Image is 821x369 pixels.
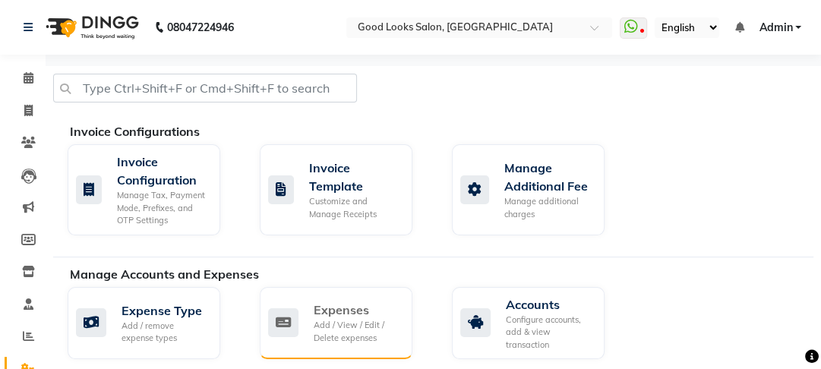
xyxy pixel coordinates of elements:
[506,314,592,352] div: Configure accounts, add & view transaction
[39,6,143,49] img: logo
[314,301,400,319] div: Expenses
[506,295,592,314] div: Accounts
[309,195,400,220] div: Customize and Manage Receipts
[504,159,592,195] div: Manage Additional Fee
[759,20,792,36] span: Admin
[117,189,208,227] div: Manage Tax, Payment Mode, Prefixes, and OTP Settings
[122,301,208,320] div: Expense Type
[452,287,621,360] a: AccountsConfigure accounts, add & view transaction
[504,195,592,220] div: Manage additional charges
[452,144,621,235] a: Manage Additional FeeManage additional charges
[117,153,208,189] div: Invoice Configuration
[314,319,400,344] div: Add / View / Edit / Delete expenses
[260,144,429,235] a: Invoice TemplateCustomize and Manage Receipts
[122,320,208,345] div: Add / remove expense types
[260,287,429,360] a: ExpensesAdd / View / Edit / Delete expenses
[68,287,237,360] a: Expense TypeAdd / remove expense types
[167,6,234,49] b: 08047224946
[309,159,400,195] div: Invoice Template
[53,74,357,102] input: Type Ctrl+Shift+F or Cmd+Shift+F to search
[68,144,237,235] a: Invoice ConfigurationManage Tax, Payment Mode, Prefixes, and OTP Settings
